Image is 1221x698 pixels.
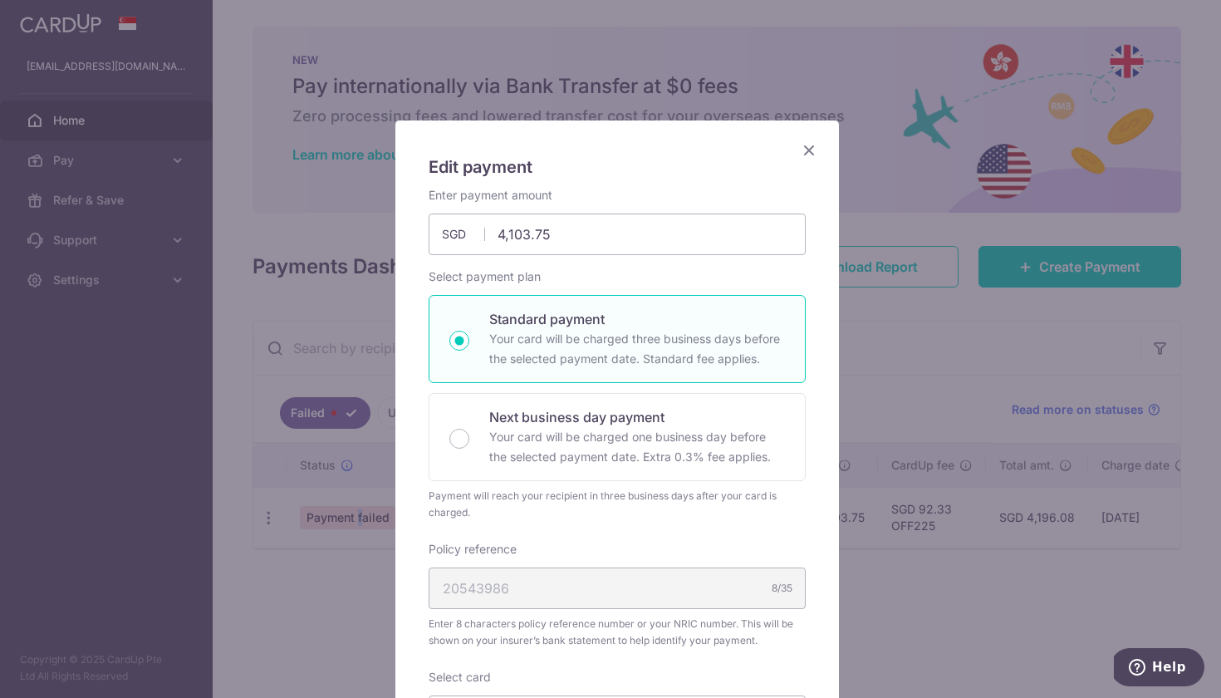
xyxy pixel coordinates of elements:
label: Select card [429,669,491,686]
h5: Edit payment [429,154,806,180]
iframe: Opens a widget where you can find more information [1114,648,1204,690]
p: Your card will be charged one business day before the selected payment date. Extra 0.3% fee applies. [489,427,785,467]
div: 8/35 [772,580,792,597]
button: Close [799,140,819,160]
input: 0.00 [429,214,806,255]
div: Payment will reach your recipient in three business days after your card is charged. [429,488,806,521]
p: Next business day payment [489,407,785,427]
label: Enter payment amount [429,187,552,204]
p: Your card will be charged three business days before the selected payment date. Standard fee appl... [489,329,785,369]
label: Policy reference [429,541,517,558]
p: Standard payment [489,309,785,329]
label: Select payment plan [429,268,541,285]
span: Enter 8 characters policy reference number or your NRIC number. This will be shown on your insure... [429,616,806,649]
span: SGD [442,226,485,243]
